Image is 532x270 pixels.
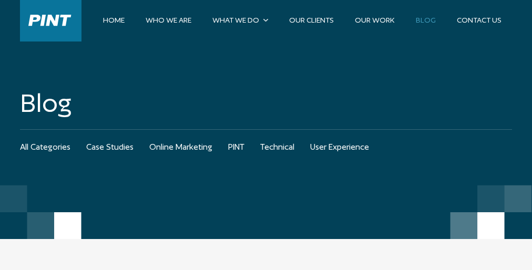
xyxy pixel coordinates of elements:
[93,12,512,29] nav: Site Navigation
[135,12,202,29] a: Who We Are
[149,130,212,164] a: Online Marketing
[228,130,244,164] a: PINT
[279,12,344,29] a: Our Clients
[20,130,70,164] a: All Categories
[202,12,279,29] a: What We Do
[93,12,135,29] a: Home
[86,130,134,164] a: Case Studies
[260,130,294,164] a: Technical
[20,88,513,119] a: Blog
[310,130,369,164] a: User Experience
[20,130,513,164] nav: Blog Tag Navigation
[344,12,405,29] a: Our Work
[405,12,446,29] a: Blog
[446,12,512,29] a: Contact Us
